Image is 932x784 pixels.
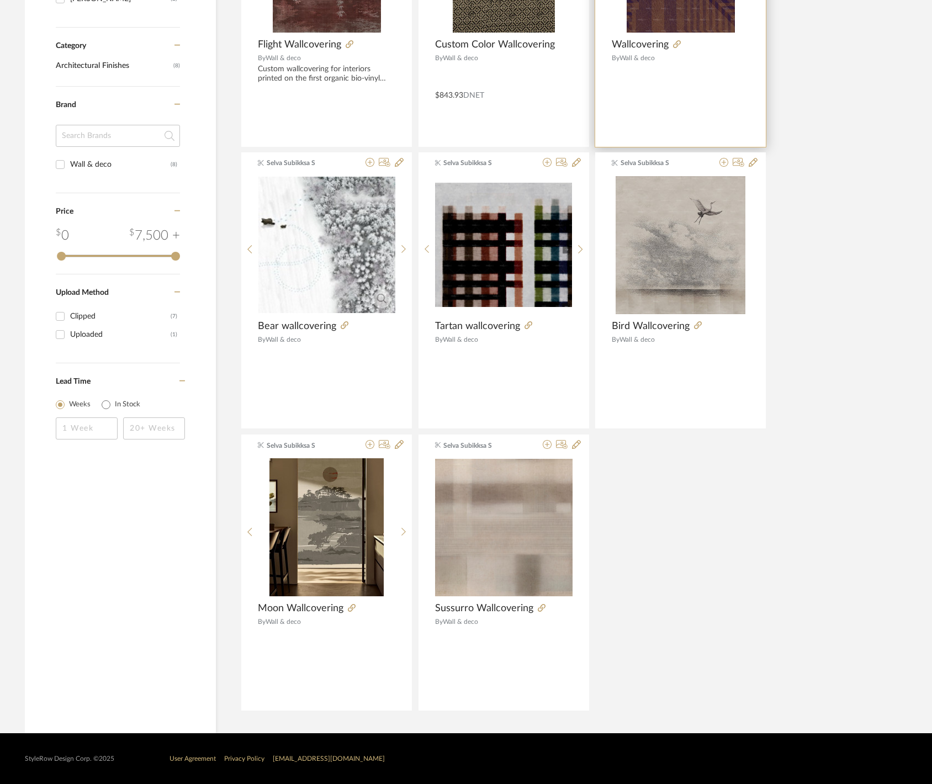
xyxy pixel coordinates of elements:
[266,618,301,625] span: Wall & deco
[129,226,180,246] div: 7,500 +
[56,56,171,75] span: Architectural Finishes
[443,618,478,625] span: Wall & deco
[56,101,76,109] span: Brand
[435,459,573,596] img: Sussurro Wallcovering
[435,602,533,615] span: Sussurro Wallcovering
[443,158,513,168] span: Selva Subikksa S
[267,158,336,168] span: Selva Subikksa S
[258,336,266,343] span: By
[258,39,341,51] span: Flight Wallcovering
[463,92,484,99] span: DNET
[435,458,573,596] div: 0
[123,417,185,439] input: 20+ Weeks
[612,55,619,61] span: By
[269,458,384,596] img: Moon Wallcovering
[70,308,171,325] div: Clipped
[435,39,555,51] span: Custom Color Wallcovering
[616,176,745,314] img: Bird Wallcovering
[435,92,463,99] span: $843.93
[435,336,443,343] span: By
[258,320,336,332] span: Bear wallcovering
[258,602,343,615] span: Moon Wallcovering
[56,41,86,51] span: Category
[612,39,669,51] span: Wallcovering
[258,65,395,83] div: Custom wallcovering for interiors printed on the first organic bio-vinyl wallpaper substrate.
[435,183,572,307] img: Tartan wallcovering
[25,755,114,763] div: StyleRow Design Corp. ©2025
[56,226,69,246] div: 0
[56,208,73,215] span: Price
[258,458,395,596] div: 0
[69,399,91,410] label: Weeks
[258,177,395,312] img: Bear wallcovering
[224,755,264,762] a: Privacy Policy
[435,55,443,61] span: By
[266,336,301,343] span: Wall & deco
[443,336,478,343] span: Wall & deco
[173,57,180,75] span: (8)
[56,378,91,385] span: Lead Time
[273,755,385,762] a: [EMAIL_ADDRESS][DOMAIN_NAME]
[56,289,109,296] span: Upload Method
[612,336,619,343] span: By
[170,755,216,762] a: User Agreement
[258,55,266,61] span: By
[621,158,690,168] span: Selva Subikksa S
[435,618,443,625] span: By
[115,399,140,410] label: In Stock
[171,326,177,343] div: (1)
[435,176,572,314] div: 0
[56,125,180,147] input: Search Brands
[612,320,690,332] span: Bird Wallcovering
[258,618,266,625] span: By
[435,320,520,332] span: Tartan wallcovering
[443,55,478,61] span: Wall & deco
[171,156,177,173] div: (8)
[56,417,118,439] input: 1 Week
[266,55,301,61] span: Wall & deco
[619,336,655,343] span: Wall & deco
[70,326,171,343] div: Uploaded
[619,55,655,61] span: Wall & deco
[443,441,513,451] span: Selva Subikksa S
[267,441,336,451] span: Selva Subikksa S
[171,308,177,325] div: (7)
[70,156,171,173] div: Wall & deco
[258,176,395,314] div: 0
